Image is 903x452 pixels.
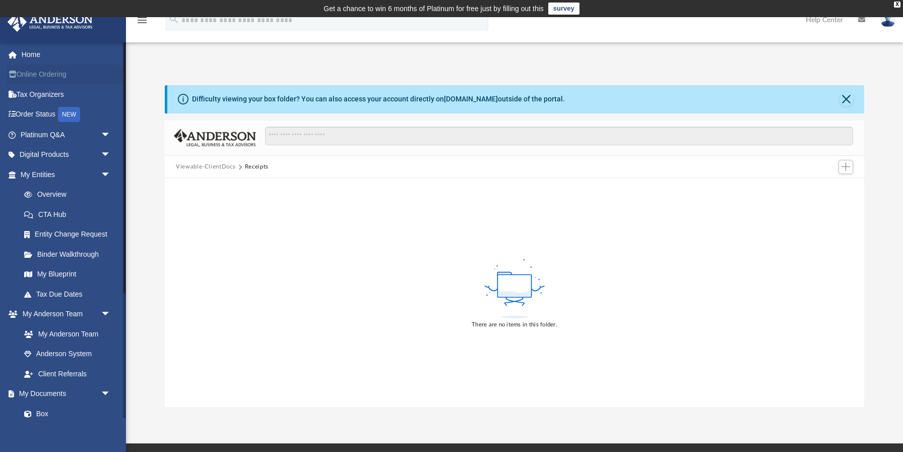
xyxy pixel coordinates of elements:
[136,14,148,26] i: menu
[7,44,126,65] a: Home
[548,3,579,15] a: survey
[192,94,565,104] div: Difficulty viewing your box folder? You can also access your account directly on outside of the p...
[14,324,116,344] a: My Anderson Team
[7,125,126,145] a: Platinum Q&Aarrow_drop_down
[136,19,148,26] a: menu
[265,127,853,146] input: Search files and folders
[245,162,269,172] button: Receipts
[324,3,544,15] div: Get a chance to win 6 months of Platinum for free just by filling out this
[101,384,121,405] span: arrow_drop_down
[7,304,121,324] a: My Anderson Teamarrow_drop_down
[7,104,126,125] a: Order StatusNEW
[101,125,121,145] span: arrow_drop_down
[7,84,126,104] a: Tax Organizers
[14,364,121,384] a: Client Referrals
[894,2,900,8] div: close
[176,162,235,172] button: Viewable-ClientDocs
[7,145,126,165] a: Digital Productsarrow_drop_down
[7,65,126,85] a: Online Ordering
[14,284,126,304] a: Tax Due Dates
[880,13,895,27] img: User Pic
[14,344,121,364] a: Anderson System
[101,164,121,185] span: arrow_drop_down
[444,95,498,103] a: [DOMAIN_NAME]
[14,204,126,224] a: CTA Hub
[7,384,121,404] a: My Documentsarrow_drop_down
[7,164,126,185] a: My Entitiesarrow_drop_down
[838,160,854,174] button: Add
[14,404,116,424] a: Box
[101,145,121,165] span: arrow_drop_down
[14,244,126,264] a: Binder Walkthrough
[14,264,121,285] a: My Blueprint
[840,92,854,106] button: Close
[168,14,179,25] i: search
[472,320,557,329] div: There are no items in this folder.
[14,224,126,245] a: Entity Change Request
[101,304,121,325] span: arrow_drop_down
[5,12,96,32] img: Anderson Advisors Platinum Portal
[14,185,126,205] a: Overview
[58,107,80,122] div: NEW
